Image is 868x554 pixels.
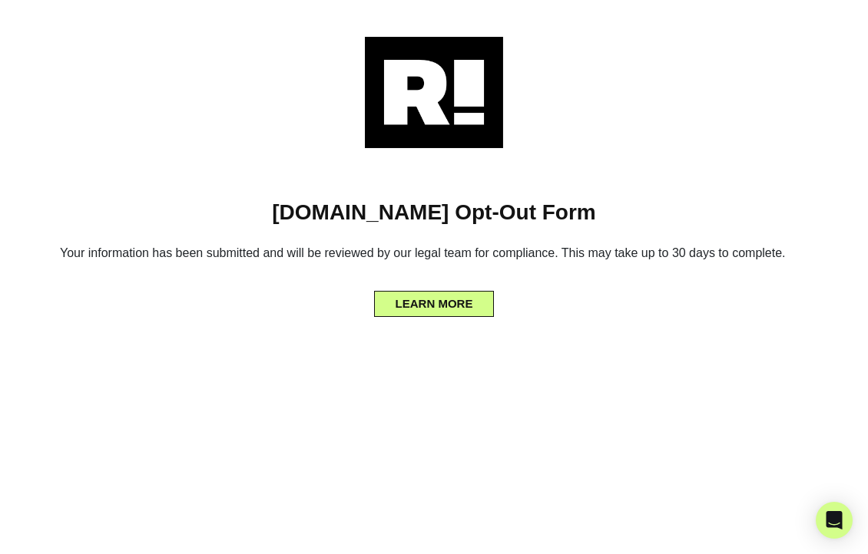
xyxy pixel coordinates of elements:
h6: Your information has been submitted and will be reviewed by our legal team for compliance. This m... [23,239,845,272]
img: Retention.com [365,37,503,148]
button: LEARN MORE [374,291,495,317]
a: LEARN MORE [374,294,495,306]
h1: [DOMAIN_NAME] Opt-Out Form [23,200,845,226]
div: Open Intercom Messenger [816,502,853,539]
